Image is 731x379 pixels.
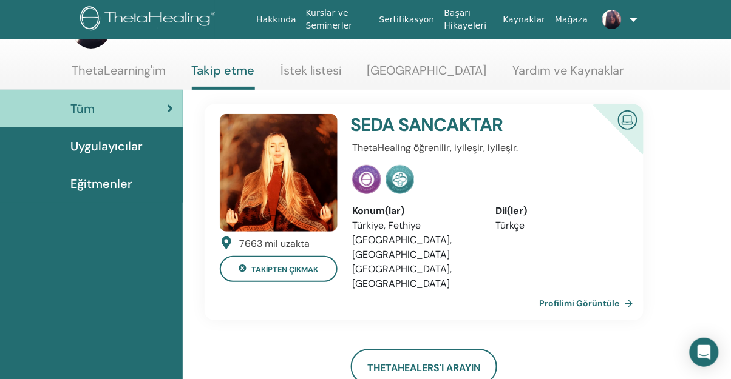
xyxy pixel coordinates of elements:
[280,62,341,78] font: İstek listesi
[367,62,487,78] font: [GEOGRAPHIC_DATA]
[367,63,487,87] a: [GEOGRAPHIC_DATA]
[280,63,341,87] a: İstek listesi
[444,8,487,30] font: Başarı Hikayeleri
[574,104,644,174] div: Sertifikalı Çevrimiçi Eğitmen
[352,233,452,261] font: [GEOGRAPHIC_DATA], [GEOGRAPHIC_DATA]
[352,141,518,154] font: ThetaHealing öğrenilir, iyileşir, iyileşir.
[512,62,624,78] font: Yardım ve Kaynaklar
[72,63,166,87] a: ThetaLearning'im
[613,106,642,133] img: Sertifikalı Çevrimiçi Eğitmen
[512,63,624,87] a: Yardım ve Kaynaklar
[352,263,452,290] font: [GEOGRAPHIC_DATA], [GEOGRAPHIC_DATA]
[80,6,220,33] img: logo.png
[496,204,528,217] font: Dil(ler)
[540,291,638,315] a: Profilimi Görüntüle
[690,338,719,367] div: Intercom Messenger'ı açın
[256,15,296,24] font: Hakkında
[503,15,546,24] font: Kaynaklar
[352,204,404,217] font: Konum(lar)
[239,237,262,250] font: 7663
[379,15,435,24] font: Sertifikasyon
[440,2,498,37] a: Başarı Hikayeleri
[70,176,132,192] font: Eğitmenler
[192,62,255,78] font: Takip etme
[265,237,310,250] font: mil uzakta
[251,8,301,31] a: Hakkında
[602,10,622,29] img: default.jpg
[540,298,620,309] font: Profilimi Görüntüle
[301,2,375,37] a: Kurslar ve Seminerler
[70,138,143,154] font: Uygulayıcılar
[496,219,525,232] font: Türkçe
[555,15,588,24] font: Mağaza
[352,219,421,232] font: Türkiye, Fethiye
[398,113,503,136] font: SANCAKTAR
[350,113,395,136] font: SEDA
[72,62,166,78] font: ThetaLearning'im
[220,256,338,282] button: takipten çıkmak
[252,264,319,275] font: takipten çıkmak
[498,8,551,31] a: Kaynaklar
[375,8,440,31] a: Sertifikasyon
[70,101,95,116] font: Tüm
[220,114,338,232] img: default.jpg
[192,63,255,90] a: Takip etme
[367,361,481,374] font: ThetaHealers'ı arayın
[550,8,593,31] a: Mağaza
[306,8,353,30] font: Kurslar ve Seminerler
